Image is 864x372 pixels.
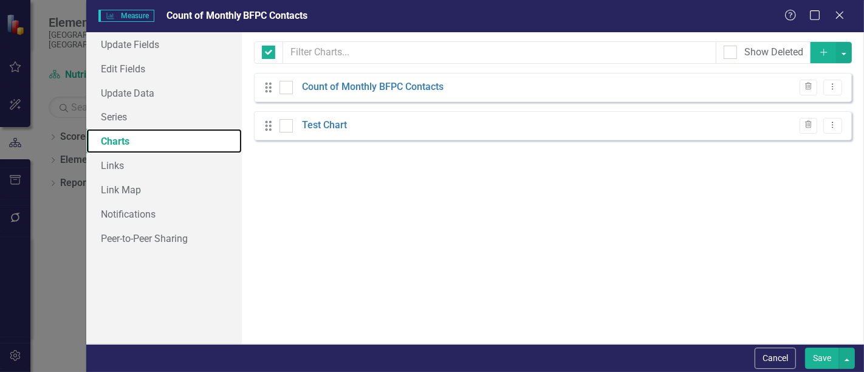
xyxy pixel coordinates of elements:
[86,177,242,202] a: Link Map
[86,153,242,177] a: Links
[86,32,242,57] a: Update Fields
[166,10,308,21] span: Count of Monthly BFPC Contacts
[86,129,242,153] a: Charts
[744,46,803,60] div: Show Deleted
[302,80,444,94] a: Count of Monthly BFPC Contacts
[86,226,242,250] a: Peer-to-Peer Sharing
[805,348,839,369] button: Save
[86,202,242,226] a: Notifications
[98,10,154,22] span: Measure
[302,119,347,133] a: Test Chart
[86,81,242,105] a: Update Data
[755,348,796,369] button: Cancel
[86,105,242,129] a: Series
[86,57,242,81] a: Edit Fields
[283,41,716,64] input: Filter Charts...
